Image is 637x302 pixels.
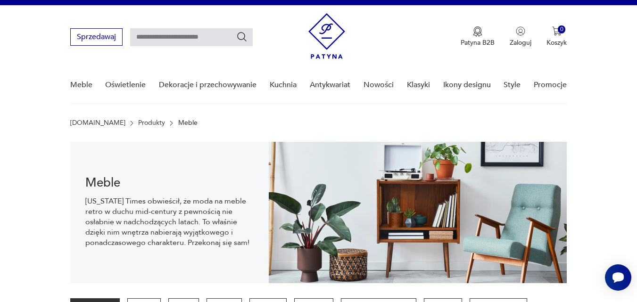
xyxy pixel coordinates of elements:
a: Klasyki [407,67,430,103]
a: Nowości [364,67,394,103]
img: Ikonka użytkownika [516,26,525,36]
h1: Meble [85,177,254,188]
a: Ikony designu [443,67,491,103]
a: Oświetlenie [105,67,146,103]
a: Produkty [138,119,165,127]
img: Ikona medalu [473,26,482,37]
a: Kuchnia [270,67,297,103]
a: Ikona medaluPatyna B2B [461,26,495,47]
iframe: Smartsupp widget button [605,264,631,291]
a: Antykwariat [310,67,350,103]
button: Sprzedawaj [70,28,123,46]
button: 0Koszyk [546,26,567,47]
img: Meble [269,142,567,283]
img: Ikona koszyka [552,26,562,36]
p: [US_STATE] Times obwieścił, że moda na meble retro w duchu mid-century z pewnością nie osłabnie w... [85,196,254,248]
p: Koszyk [546,38,567,47]
a: Promocje [534,67,567,103]
a: Meble [70,67,92,103]
button: Patyna B2B [461,26,495,47]
div: 0 [558,25,566,33]
img: Patyna - sklep z meblami i dekoracjami vintage [308,13,345,59]
button: Zaloguj [510,26,531,47]
button: Szukaj [236,31,248,42]
a: [DOMAIN_NAME] [70,119,125,127]
p: Zaloguj [510,38,531,47]
p: Meble [178,119,198,127]
a: Dekoracje i przechowywanie [159,67,256,103]
a: Sprzedawaj [70,34,123,41]
p: Patyna B2B [461,38,495,47]
a: Style [504,67,521,103]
